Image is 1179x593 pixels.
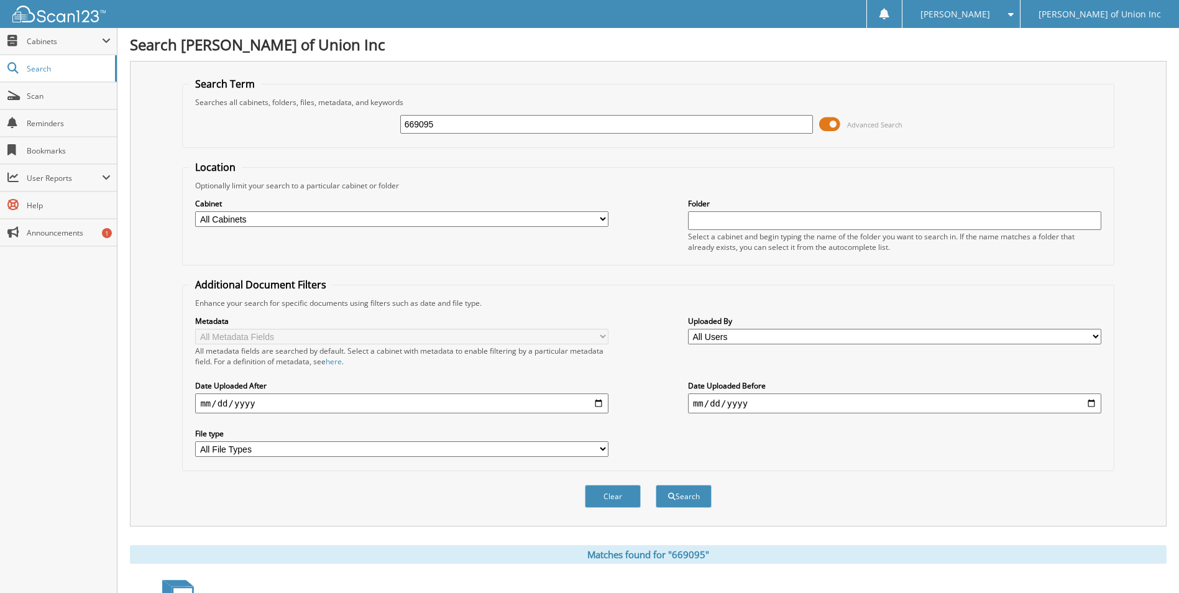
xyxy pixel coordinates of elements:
label: File type [195,428,608,439]
label: Metadata [195,316,608,326]
span: Bookmarks [27,145,111,156]
input: end [688,393,1101,413]
span: Advanced Search [847,120,902,129]
a: here [326,356,342,367]
span: Scan [27,91,111,101]
input: start [195,393,608,413]
h1: Search [PERSON_NAME] of Union Inc [130,34,1167,55]
div: Optionally limit your search to a particular cabinet or folder [189,180,1107,191]
button: Search [656,485,712,508]
span: Cabinets [27,36,102,47]
span: User Reports [27,173,102,183]
span: Announcements [27,228,111,238]
label: Date Uploaded Before [688,380,1101,391]
div: All metadata fields are searched by default. Select a cabinet with metadata to enable filtering b... [195,346,608,367]
span: [PERSON_NAME] [920,11,990,18]
span: [PERSON_NAME] of Union Inc [1039,11,1161,18]
legend: Search Term [189,77,261,91]
label: Date Uploaded After [195,380,608,391]
div: Enhance your search for specific documents using filters such as date and file type. [189,298,1107,308]
span: Help [27,200,111,211]
span: Reminders [27,118,111,129]
div: Select a cabinet and begin typing the name of the folder you want to search in. If the name match... [688,231,1101,252]
span: Search [27,63,109,74]
legend: Additional Document Filters [189,278,333,292]
label: Cabinet [195,198,608,209]
div: Matches found for "669095" [130,545,1167,564]
img: scan123-logo-white.svg [12,6,106,22]
label: Uploaded By [688,316,1101,326]
legend: Location [189,160,242,174]
div: 1 [102,228,112,238]
div: Searches all cabinets, folders, files, metadata, and keywords [189,97,1107,108]
button: Clear [585,485,641,508]
label: Folder [688,198,1101,209]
